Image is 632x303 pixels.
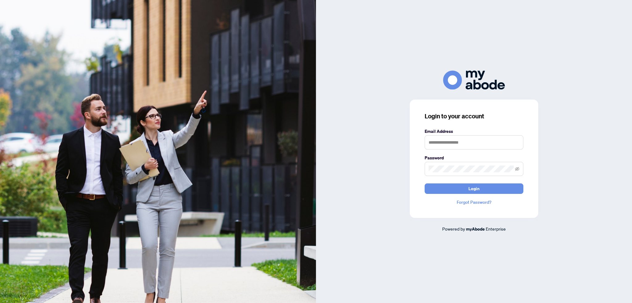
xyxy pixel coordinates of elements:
[515,167,519,171] span: eye-invisible
[425,128,523,135] label: Email Address
[486,226,506,231] span: Enterprise
[425,183,523,194] button: Login
[468,184,480,194] span: Login
[443,71,505,89] img: ma-logo
[425,154,523,161] label: Password
[425,199,523,206] a: Forgot Password?
[466,226,485,232] a: myAbode
[425,112,523,121] h3: Login to your account
[442,226,465,231] span: Powered by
